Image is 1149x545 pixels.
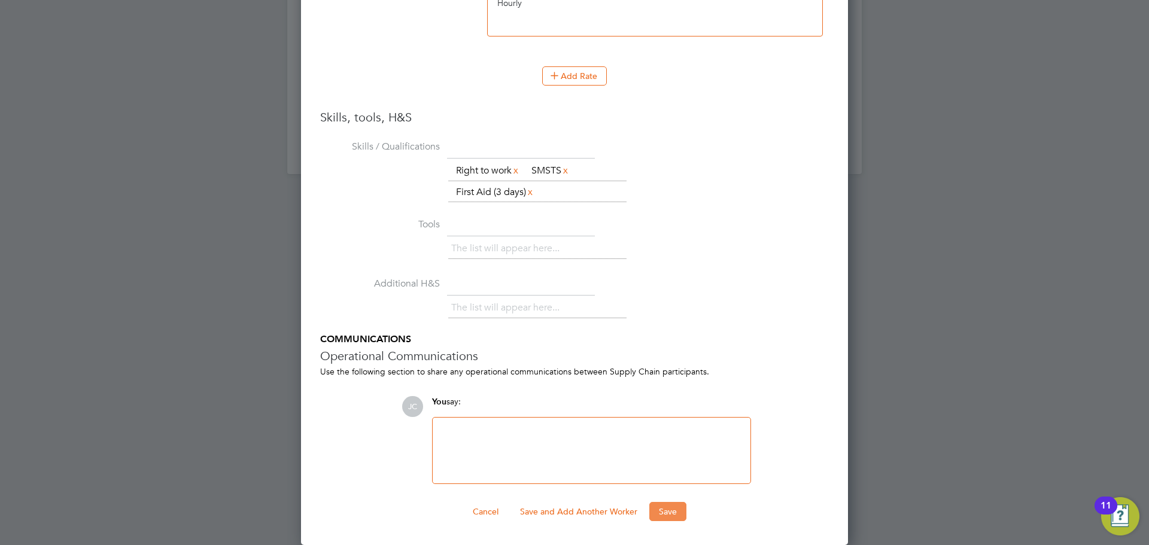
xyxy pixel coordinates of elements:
[1101,506,1111,521] div: 11
[451,163,525,179] li: Right to work
[512,163,520,178] a: x
[451,240,564,257] li: The list will appear here...
[402,396,423,417] span: JC
[527,163,574,179] li: SMSTS
[510,502,647,521] button: Save and Add Another Worker
[320,366,829,377] div: Use the following section to share any operational communications between Supply Chain participants.
[649,502,686,521] button: Save
[542,66,607,86] button: Add Rate
[320,141,440,153] label: Skills / Qualifications
[320,109,829,125] h3: Skills, tools, H&S
[320,218,440,231] label: Tools
[451,300,564,316] li: The list will appear here...
[526,184,534,200] a: x
[561,163,570,178] a: x
[463,502,508,521] button: Cancel
[1101,497,1139,535] button: Open Resource Center, 11 new notifications
[432,397,446,407] span: You
[320,333,829,346] h5: COMMUNICATIONS
[320,278,440,290] label: Additional H&S
[451,184,539,200] li: First Aid (3 days)
[432,396,751,417] div: say:
[320,348,829,364] h3: Operational Communications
